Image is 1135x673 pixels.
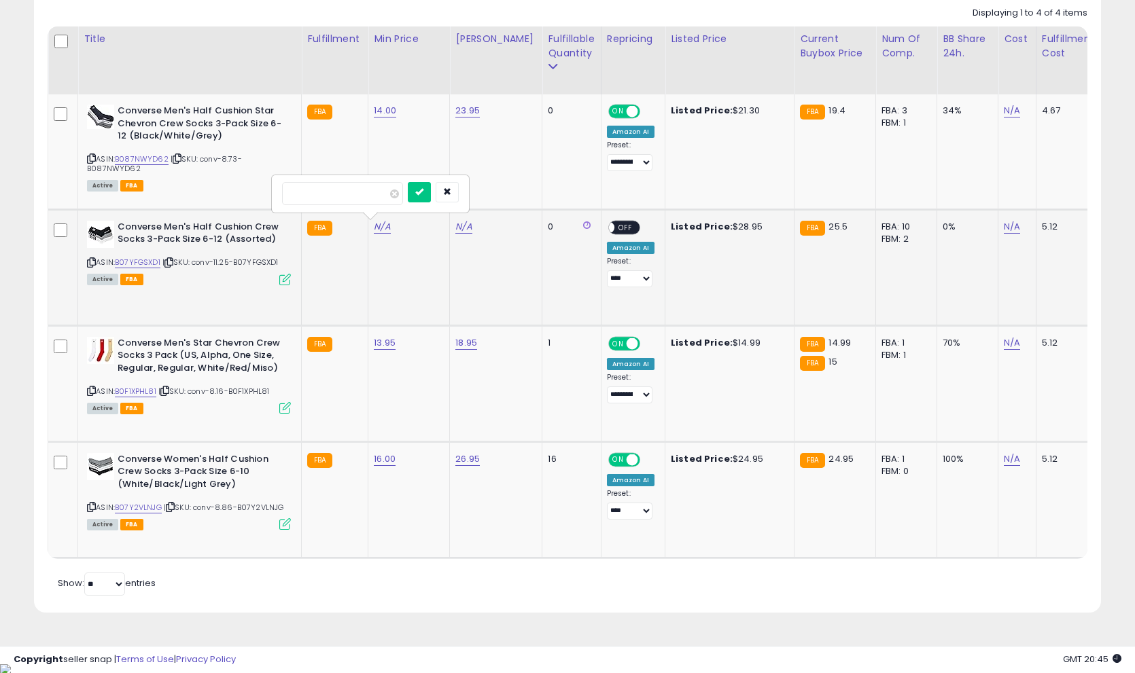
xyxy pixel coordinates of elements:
span: OFF [638,454,659,465]
a: N/A [1004,336,1020,350]
b: Converse Men's Star Chevron Crew Socks 3 Pack (US, Alpha, One Size, Regular, Regular, White/Red/M... [118,337,283,378]
div: ASIN: [87,105,291,190]
a: 14.00 [374,104,396,117]
b: Listed Price: [671,220,733,233]
span: All listings currently available for purchase on Amazon [87,180,118,192]
div: Min Price [374,32,444,46]
a: N/A [1004,104,1020,117]
span: OFF [638,338,659,349]
a: 26.95 [455,452,480,466]
div: Amazon AI [607,474,654,486]
div: 5.12 [1042,453,1089,465]
b: Listed Price: [671,452,733,465]
div: Listed Price [671,32,788,46]
span: 14.99 [828,336,851,349]
div: 5.12 [1042,337,1089,349]
span: 15 [828,355,837,368]
small: FBA [307,221,332,236]
div: Title [84,32,296,46]
a: N/A [374,220,390,234]
span: All listings currently available for purchase on Amazon [87,403,118,414]
div: Displaying 1 to 4 of 4 items [973,7,1087,20]
a: 23.95 [455,104,480,117]
div: FBM: 1 [881,349,926,361]
strong: Copyright [14,653,63,666]
div: Amazon AI [607,242,654,254]
div: ASIN: [87,453,291,528]
span: | SKU: conv-11.25-B07YFGSXD1 [162,257,279,268]
span: All listings currently available for purchase on Amazon [87,519,118,530]
small: FBA [800,105,825,120]
div: 100% [943,453,988,465]
div: Fulfillment [307,32,362,46]
div: FBM: 0 [881,465,926,477]
img: 41iRNz+qgrL._SL40_.jpg [87,221,114,248]
span: 25.5 [828,220,848,233]
div: Repricing [607,32,659,46]
a: Terms of Use [116,653,174,666]
a: B07Y2VLNJG [115,502,162,513]
small: FBA [800,221,825,236]
span: ON [610,106,627,117]
a: 13.95 [374,336,396,350]
div: Fulfillable Quantity [548,32,595,60]
div: 70% [943,337,988,349]
div: BB Share 24h. [943,32,992,60]
div: $24.95 [671,453,784,465]
img: 31Gc+n-ivQL._SL40_.jpg [87,337,114,364]
a: N/A [1004,220,1020,234]
span: FBA [120,519,143,530]
a: 18.95 [455,336,477,350]
a: B0F1XPHL81 [115,386,156,397]
b: Listed Price: [671,336,733,349]
img: 41jAvdeM2KL._SL40_.jpg [87,105,114,129]
span: 24.95 [828,452,854,465]
div: Preset: [607,141,654,171]
a: B07YFGSXD1 [115,257,160,268]
span: FBA [120,180,143,192]
a: N/A [1004,452,1020,466]
div: [PERSON_NAME] [455,32,536,46]
span: ON [610,338,627,349]
a: B087NWYD62 [115,153,169,165]
a: 16.00 [374,452,396,466]
div: $14.99 [671,337,784,349]
span: Show: entries [58,577,156,589]
div: FBM: 2 [881,233,926,245]
div: Preset: [607,373,654,403]
div: ASIN: [87,337,291,412]
div: 16 [548,453,590,465]
div: FBA: 1 [881,337,926,349]
small: FBA [800,337,825,352]
div: FBA: 3 [881,105,926,117]
div: $21.30 [671,105,784,117]
div: 0 [548,221,590,233]
span: 19.4 [828,104,845,117]
div: FBA: 10 [881,221,926,233]
span: OFF [638,106,659,117]
div: FBM: 1 [881,117,926,129]
b: Converse Women's Half Cushion Crew Socks 3-Pack Size 6-10 (White/Black/Light Grey) [118,453,283,494]
span: FBA [120,274,143,285]
div: 1 [548,337,590,349]
a: N/A [455,220,472,234]
b: Listed Price: [671,104,733,117]
b: Converse Men's Half Cushion Crew Socks 3-Pack Size 6-12 (Assorted) [118,221,283,249]
small: FBA [307,453,332,468]
div: 4.67 [1042,105,1089,117]
span: All listings currently available for purchase on Amazon [87,274,118,285]
div: Amazon AI [607,358,654,370]
small: FBA [307,337,332,352]
div: Preset: [607,489,654,520]
span: | SKU: conv-8.86-B07Y2VLNJG [164,502,284,513]
span: 2025-09-6 20:45 GMT [1063,653,1121,666]
div: Num of Comp. [881,32,931,60]
div: 34% [943,105,988,117]
div: $28.95 [671,221,784,233]
div: 5.12 [1042,221,1089,233]
b: Converse Men's Half Cushion Star Chevron Crew Socks 3-Pack Size 6-12 (Black/White/Grey) [118,105,283,146]
span: | SKU: conv-8.16-B0F1XPHL81 [158,386,270,397]
div: Cost [1004,32,1030,46]
div: 0% [943,221,988,233]
span: OFF [614,222,636,234]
